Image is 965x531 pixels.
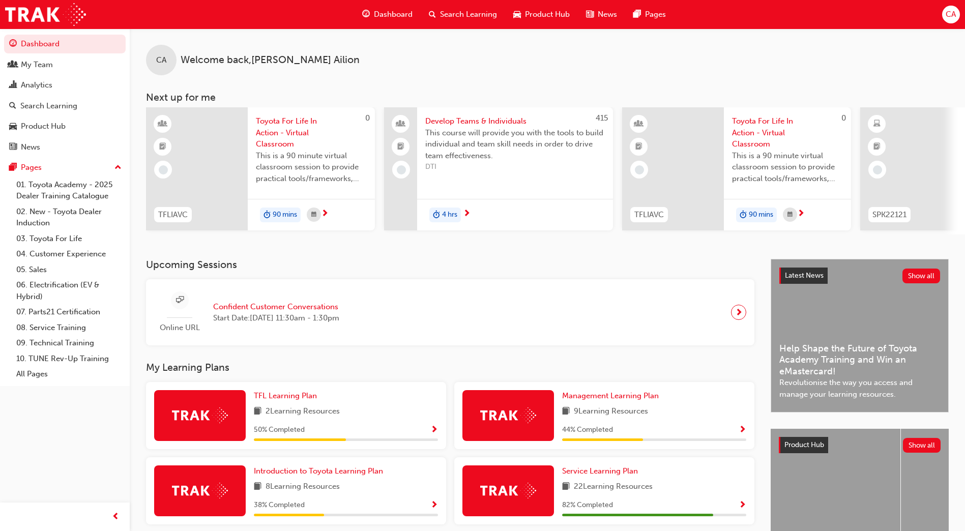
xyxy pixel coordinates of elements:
[525,9,570,20] span: Product Hub
[946,9,956,20] span: CA
[574,481,653,493] span: 22 Learning Resources
[749,209,773,221] span: 90 mins
[421,4,505,25] a: search-iconSearch Learning
[254,481,261,493] span: book-icon
[12,277,126,304] a: 06. Electrification (EV & Hybrid)
[254,465,387,477] a: Introduction to Toyota Learning Plan
[784,440,824,449] span: Product Hub
[430,424,438,436] button: Show Progress
[562,424,613,436] span: 44 % Completed
[213,301,339,313] span: Confident Customer Conversations
[739,426,746,435] span: Show Progress
[635,117,642,131] span: learningResourceType_INSTRUCTOR_LED-icon
[159,117,166,131] span: learningResourceType_INSTRUCTOR_LED-icon
[505,4,578,25] a: car-iconProduct Hub
[397,165,406,174] span: learningRecordVerb_NONE-icon
[172,407,228,423] img: Trak
[635,140,642,154] span: booktick-icon
[4,76,126,95] a: Analytics
[942,6,960,23] button: CA
[4,138,126,157] a: News
[21,141,40,153] div: News
[172,483,228,498] img: Trak
[873,140,881,154] span: booktick-icon
[273,209,297,221] span: 90 mins
[12,366,126,382] a: All Pages
[365,113,370,123] span: 0
[112,511,120,523] span: prev-icon
[433,209,440,222] span: duration-icon
[429,8,436,21] span: search-icon
[4,158,126,177] button: Pages
[596,113,608,123] span: 415
[12,262,126,278] a: 05. Sales
[771,259,949,412] a: Latest NewsShow allHelp Shape the Future of Toyota Academy Training and Win an eMastercard!Revolu...
[732,150,843,185] span: This is a 90 minute virtual classroom session to provide practical tools/frameworks, behaviours a...
[254,390,321,402] a: TFL Learning Plan
[562,405,570,418] span: book-icon
[732,115,843,150] span: Toyota For Life In Action - Virtual Classroom
[4,97,126,115] a: Search Learning
[779,437,941,453] a: Product HubShow all
[785,271,824,280] span: Latest News
[4,55,126,74] a: My Team
[254,499,305,511] span: 38 % Completed
[442,209,457,221] span: 4 hrs
[634,209,664,221] span: TFLIAVC
[9,143,17,152] span: news-icon
[440,9,497,20] span: Search Learning
[625,4,674,25] a: pages-iconPages
[9,102,16,111] span: search-icon
[266,405,340,418] span: 2 Learning Resources
[735,305,743,319] span: next-icon
[779,343,940,377] span: Help Shape the Future of Toyota Academy Training and Win an eMastercard!
[12,351,126,367] a: 10. TUNE Rev-Up Training
[146,259,754,271] h3: Upcoming Sessions
[12,204,126,231] a: 02. New - Toyota Dealer Induction
[397,140,404,154] span: booktick-icon
[425,127,605,162] span: This course will provide you with the tools to build individual and team skill needs in order to ...
[740,209,747,222] span: duration-icon
[562,391,659,400] span: Management Learning Plan
[374,9,413,20] span: Dashboard
[20,100,77,112] div: Search Learning
[146,362,754,373] h3: My Learning Plans
[9,40,17,49] span: guage-icon
[562,465,642,477] a: Service Learning Plan
[176,294,184,307] span: sessionType_ONLINE_URL-icon
[159,165,168,174] span: learningRecordVerb_NONE-icon
[930,496,955,521] iframe: Intercom live chat
[622,107,851,230] a: 0TFLIAVCToyota For Life In Action - Virtual ClassroomThis is a 90 minute virtual classroom sessio...
[873,117,881,131] span: learningResourceType_ELEARNING-icon
[903,438,941,453] button: Show all
[254,466,383,476] span: Introduction to Toyota Learning Plan
[213,312,339,324] span: Start Date: [DATE] 11:30am - 1:30pm
[154,287,746,338] a: Online URLConfident Customer ConversationsStart Date:[DATE] 11:30am - 1:30pm
[362,8,370,21] span: guage-icon
[12,231,126,247] a: 03. Toyota For Life
[154,322,205,334] span: Online URL
[114,161,122,174] span: up-icon
[21,121,66,132] div: Product Hub
[12,304,126,320] a: 07. Parts21 Certification
[425,161,605,173] span: DTI
[635,165,644,174] span: learningRecordVerb_NONE-icon
[12,177,126,204] a: 01. Toyota Academy - 2025 Dealer Training Catalogue
[311,209,316,221] span: calendar-icon
[9,163,17,172] span: pages-icon
[321,210,329,219] span: next-icon
[354,4,421,25] a: guage-iconDashboard
[21,59,53,71] div: My Team
[181,54,360,66] span: Welcome back , [PERSON_NAME] Ailion
[254,391,317,400] span: TFL Learning Plan
[902,269,941,283] button: Show all
[4,117,126,136] a: Product Hub
[256,115,367,150] span: Toyota For Life In Action - Virtual Classroom
[562,466,638,476] span: Service Learning Plan
[254,424,305,436] span: 50 % Completed
[480,483,536,498] img: Trak
[4,33,126,158] button: DashboardMy TeamAnalyticsSearch LearningProduct HubNews
[5,3,86,26] img: Trak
